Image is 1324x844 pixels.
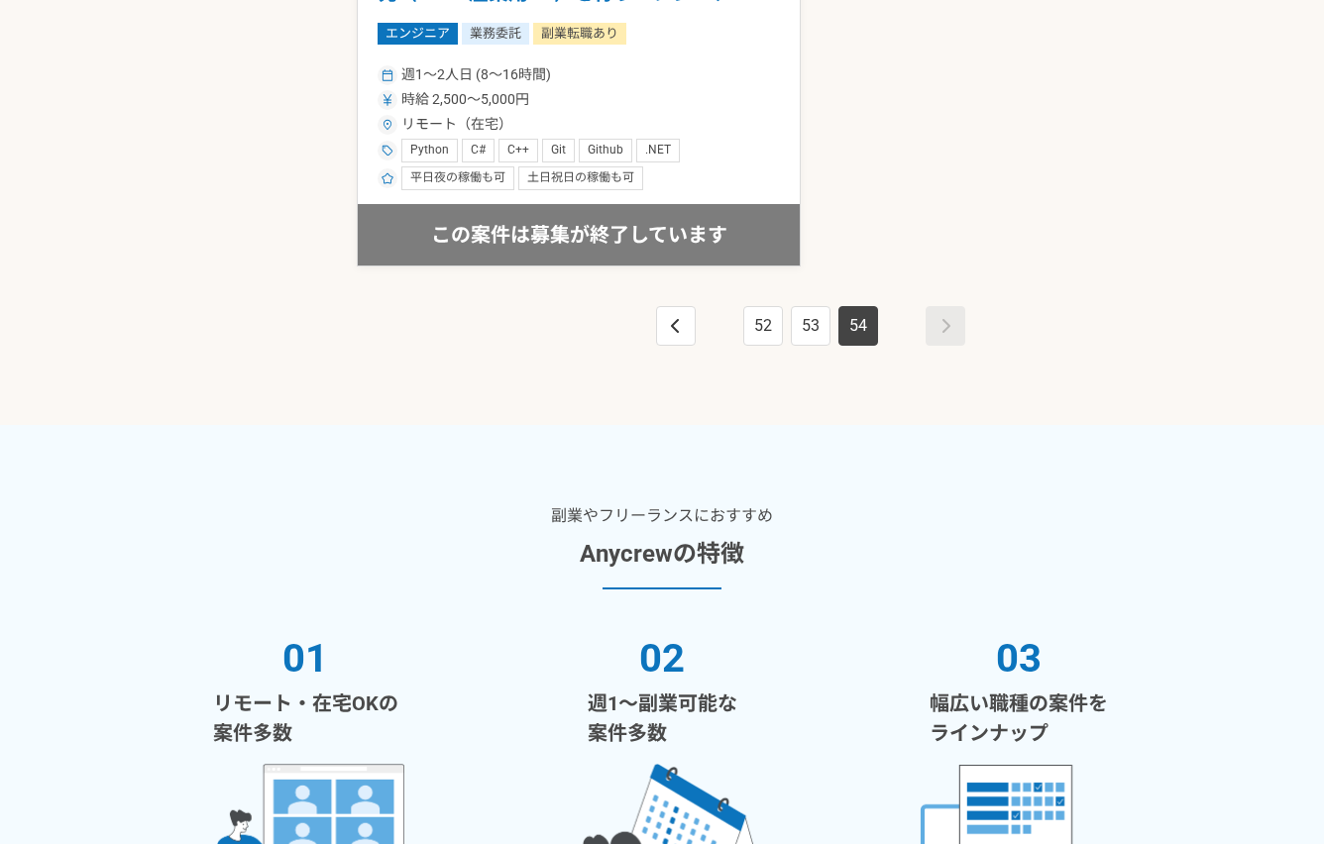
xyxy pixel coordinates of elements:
[213,688,398,748] span: リモート・在宅OKの 案件多数
[551,504,773,528] p: 副業やフリーランスにおすすめ
[401,89,529,110] span: 時給 2,500〜5,000円
[588,143,623,158] span: Github
[645,143,671,158] span: .NET
[382,145,393,157] img: ico_tag-f97210f0.svg
[401,114,512,135] span: リモート（在宅）
[358,204,800,265] div: この案件は募集が終了しています
[382,172,393,184] img: ico_star-c4f7eedc.svg
[401,64,551,85] span: 週1〜2人日 (8〜16時間)
[838,306,878,346] a: Page 54
[462,23,529,45] span: 業務委託
[471,143,486,158] span: C#
[996,629,1042,688] span: 03
[656,306,696,346] a: This is the first page
[580,536,744,572] h3: Anycrewの特徴
[518,166,643,190] div: 土日祝日の稼働も可
[382,119,393,131] img: ico_location_pin-352ac629.svg
[282,629,328,688] span: 01
[652,306,969,346] nav: pagination
[507,143,529,158] span: C++
[588,688,737,748] span: 週1〜副業可能な 案件多数
[378,23,458,45] span: エンジニア
[930,688,1108,748] span: 幅広い職種の案件を ラインナップ
[791,306,830,346] a: Page 53
[382,94,393,106] img: ico_currency_yen-76ea2c4c.svg
[639,629,685,688] span: 02
[551,143,566,158] span: Git
[382,69,393,81] img: ico_calendar-4541a85f.svg
[410,143,449,158] span: Python
[401,166,514,190] div: 平日夜の稼働も可
[743,306,783,346] a: Page 52
[533,23,626,45] span: 副業転職あり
